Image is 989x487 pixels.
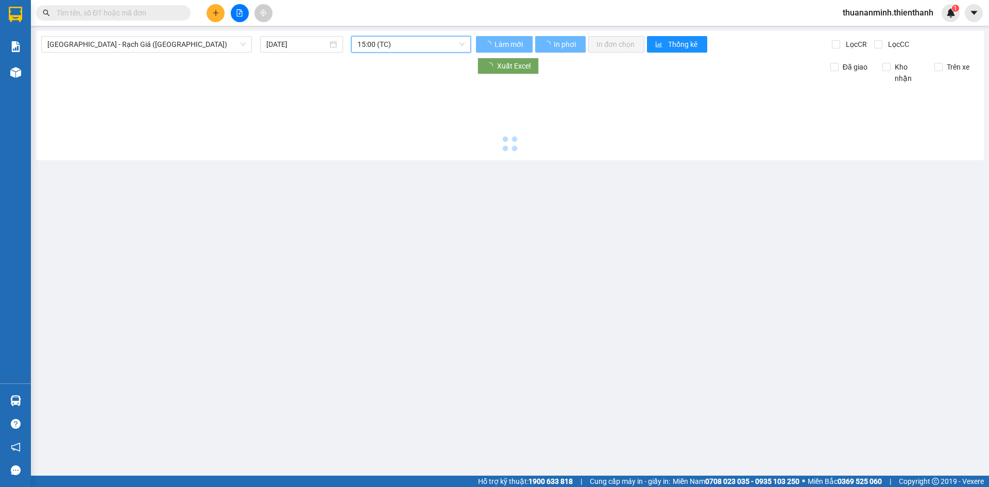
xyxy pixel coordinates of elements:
span: In phơi [554,39,577,50]
span: Lọc CR [842,39,868,50]
span: search [43,9,50,16]
strong: 1900 633 818 [528,477,573,485]
span: loading [484,41,493,48]
button: bar-chartThống kê [647,36,707,53]
button: file-add [231,4,249,22]
span: message [11,465,21,475]
span: loading [543,41,552,48]
span: 1 [953,5,957,12]
button: Làm mới [476,36,533,53]
span: bar-chart [655,41,664,49]
button: In đơn chọn [588,36,644,53]
span: caret-down [969,8,979,18]
span: copyright [932,478,939,485]
span: ⚪️ [802,479,805,483]
span: Trên xe [943,61,974,73]
span: Hỗ trợ kỹ thuật: [478,476,573,487]
span: Thống kê [668,39,699,50]
img: solution-icon [10,41,21,52]
img: logo-vxr [9,7,22,22]
button: Xuất Excel [478,58,539,74]
sup: 1 [952,5,959,12]
strong: 0369 525 060 [838,477,882,485]
span: Cung cấp máy in - giấy in: [590,476,670,487]
button: plus [207,4,225,22]
span: thuananminh.thienthanh [834,6,942,19]
span: notification [11,442,21,452]
span: loading [486,62,497,70]
button: In phơi [535,36,586,53]
span: Miền Nam [673,476,799,487]
span: Làm mới [494,39,524,50]
span: Sài Gòn - Rạch Giá (Hàng Hoá) [47,37,246,52]
span: Xuất Excel [497,60,531,72]
span: Kho nhận [891,61,927,84]
img: icon-new-feature [946,8,956,18]
input: 12/09/2025 [266,39,328,50]
span: file-add [236,9,243,16]
img: warehouse-icon [10,67,21,78]
strong: 0708 023 035 - 0935 103 250 [705,477,799,485]
button: aim [254,4,272,22]
span: question-circle [11,419,21,429]
span: Đã giao [839,61,872,73]
span: | [890,476,891,487]
input: Tìm tên, số ĐT hoặc mã đơn [57,7,178,19]
span: aim [260,9,267,16]
span: 15:00 (TC) [357,37,465,52]
span: Lọc CC [884,39,911,50]
span: Miền Bắc [808,476,882,487]
span: | [581,476,582,487]
img: warehouse-icon [10,395,21,406]
span: plus [212,9,219,16]
button: caret-down [965,4,983,22]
